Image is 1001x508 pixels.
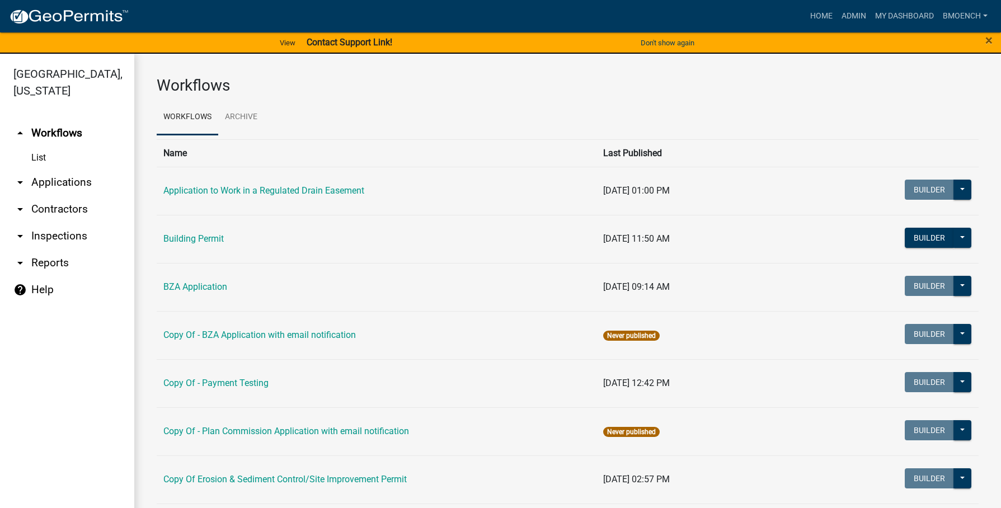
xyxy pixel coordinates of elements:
a: Building Permit [163,233,224,244]
button: Close [985,34,993,47]
a: Archive [218,100,264,135]
th: Last Published [596,139,841,167]
i: help [13,283,27,297]
a: Copy Of - Plan Commission Application with email notification [163,426,409,436]
a: Workflows [157,100,218,135]
a: Home [806,6,837,27]
i: arrow_drop_down [13,176,27,189]
span: Never published [603,427,660,437]
a: Copy Of - BZA Application with email notification [163,330,356,340]
button: Builder [905,228,954,248]
button: Builder [905,324,954,344]
span: [DATE] 09:14 AM [603,281,670,292]
span: [DATE] 12:42 PM [603,378,670,388]
button: Builder [905,372,954,392]
a: Copy Of - Payment Testing [163,378,269,388]
span: Never published [603,331,660,341]
span: [DATE] 01:00 PM [603,185,670,196]
button: Builder [905,468,954,488]
span: [DATE] 11:50 AM [603,233,670,244]
i: arrow_drop_down [13,256,27,270]
button: Builder [905,180,954,200]
button: Builder [905,276,954,296]
a: Copy Of Erosion & Sediment Control/Site Improvement Permit [163,474,407,485]
a: My Dashboard [871,6,938,27]
a: Admin [837,6,871,27]
a: BZA Application [163,281,227,292]
i: arrow_drop_down [13,229,27,243]
th: Name [157,139,596,167]
a: bmoench [938,6,992,27]
button: Builder [905,420,954,440]
span: [DATE] 02:57 PM [603,474,670,485]
span: × [985,32,993,48]
a: Application to Work in a Regulated Drain Easement [163,185,364,196]
i: arrow_drop_up [13,126,27,140]
i: arrow_drop_down [13,203,27,216]
h3: Workflows [157,76,979,95]
button: Don't show again [636,34,699,52]
a: View [275,34,300,52]
strong: Contact Support Link! [307,37,392,48]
